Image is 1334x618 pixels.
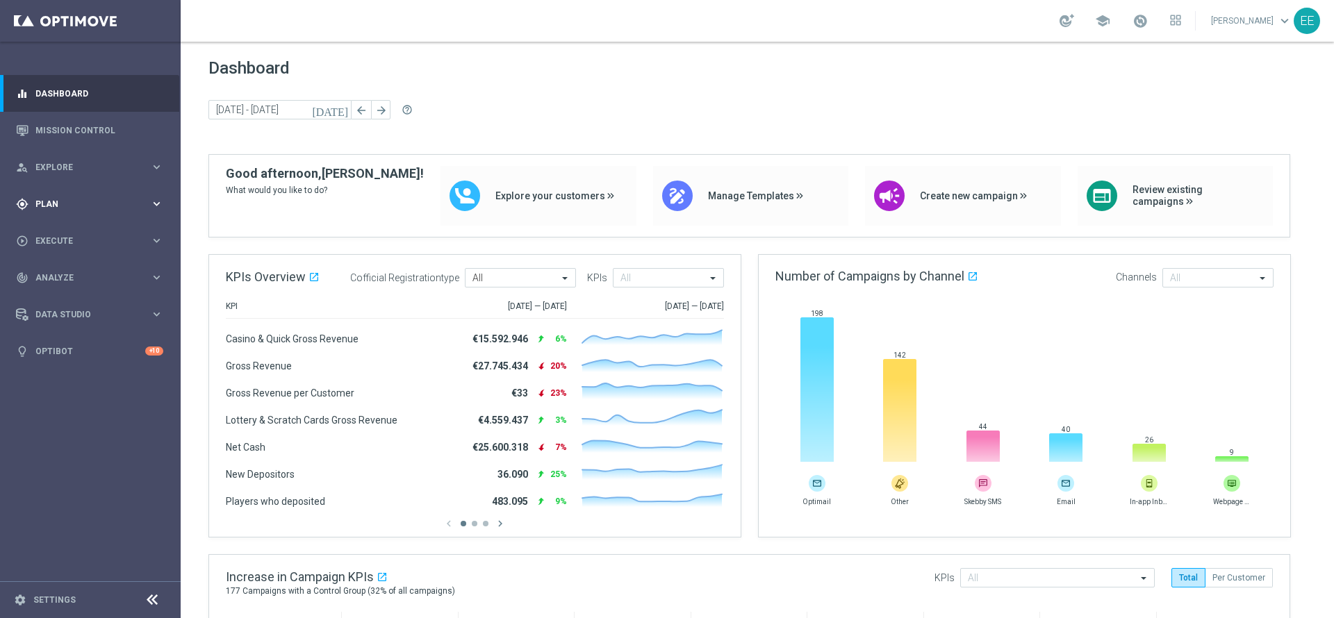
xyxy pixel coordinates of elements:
[15,88,164,99] button: equalizer Dashboard
[35,112,163,149] a: Mission Control
[35,163,150,172] span: Explore
[15,235,164,247] button: play_circle_outline Execute keyboard_arrow_right
[35,274,150,282] span: Analyze
[35,310,150,319] span: Data Studio
[16,235,28,247] i: play_circle_outline
[15,199,164,210] button: gps_fixed Plan keyboard_arrow_right
[16,112,163,149] div: Mission Control
[35,200,150,208] span: Plan
[35,333,145,369] a: Optibot
[16,87,28,100] i: equalizer
[150,234,163,247] i: keyboard_arrow_right
[15,309,164,320] button: Data Studio keyboard_arrow_right
[16,345,28,358] i: lightbulb
[150,308,163,321] i: keyboard_arrow_right
[35,237,150,245] span: Execute
[16,333,163,369] div: Optibot
[1095,13,1110,28] span: school
[15,125,164,136] button: Mission Control
[150,197,163,210] i: keyboard_arrow_right
[35,75,163,112] a: Dashboard
[16,198,28,210] i: gps_fixed
[16,198,150,210] div: Plan
[16,235,150,247] div: Execute
[15,162,164,173] button: person_search Explore keyboard_arrow_right
[16,75,163,112] div: Dashboard
[16,272,150,284] div: Analyze
[1210,10,1294,31] a: [PERSON_NAME]keyboard_arrow_down
[16,272,28,284] i: track_changes
[16,308,150,321] div: Data Studio
[145,346,163,356] div: +10
[16,161,150,174] div: Explore
[150,271,163,284] i: keyboard_arrow_right
[16,161,28,174] i: person_search
[1294,8,1320,34] div: EE
[1277,13,1292,28] span: keyboard_arrow_down
[15,346,164,357] button: lightbulb Optibot +10
[15,272,164,283] button: track_changes Analyze keyboard_arrow_right
[14,594,26,606] i: settings
[150,160,163,174] i: keyboard_arrow_right
[33,596,76,604] a: Settings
